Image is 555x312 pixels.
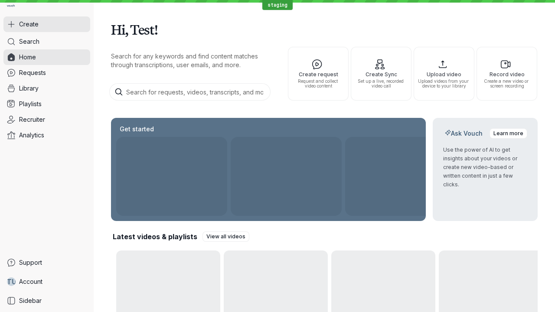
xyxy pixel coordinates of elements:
p: Search for any keywords and find content matches through transcriptions, user emails, and more. [111,52,272,69]
a: Sidebar [3,293,90,309]
a: Search [3,34,90,49]
button: Create requestRequest and collect video content [288,47,349,101]
input: Search for requests, videos, transcripts, and more... [109,83,271,101]
a: Analytics [3,127,90,143]
span: U [12,277,16,286]
span: Request and collect video content [292,79,345,88]
a: Playlists [3,96,90,112]
span: Create request [292,71,345,77]
span: Upload video [418,71,470,77]
span: Recruiter [19,115,45,124]
span: Create [19,20,39,29]
span: Create a new video or screen recording [480,79,533,88]
span: Learn more [493,129,523,138]
a: Home [3,49,90,65]
span: Analytics [19,131,44,140]
a: Recruiter [3,112,90,127]
a: Learn more [490,128,527,139]
span: Home [19,53,36,62]
span: Support [19,258,42,267]
h2: Latest videos & playlists [113,232,197,241]
span: Requests [19,68,46,77]
span: Create Sync [355,71,408,77]
button: Create [3,16,90,32]
a: Library [3,81,90,96]
h1: Hi, Test! [111,17,538,42]
a: Go to homepage [3,3,18,10]
a: TUAccount [3,274,90,289]
p: Use the power of AI to get insights about your videos or create new video-based or written conten... [443,146,527,189]
span: Playlists [19,100,42,108]
span: Search [19,37,39,46]
span: Set up a live, recorded video call [355,79,408,88]
span: Sidebar [19,296,42,305]
span: Upload videos from your device to your library [418,79,470,88]
h2: Ask Vouch [443,129,484,138]
span: View all videos [206,232,245,241]
a: Requests [3,65,90,81]
button: Upload videoUpload videos from your device to your library [414,47,474,101]
button: Record videoCreate a new video or screen recording [477,47,537,101]
a: Support [3,255,90,270]
h2: Get started [118,125,156,133]
span: Library [19,84,39,93]
span: Account [19,277,42,286]
span: T [7,277,12,286]
span: Record video [480,71,533,77]
button: Create SyncSet up a live, recorded video call [351,47,411,101]
a: View all videos [202,231,249,242]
